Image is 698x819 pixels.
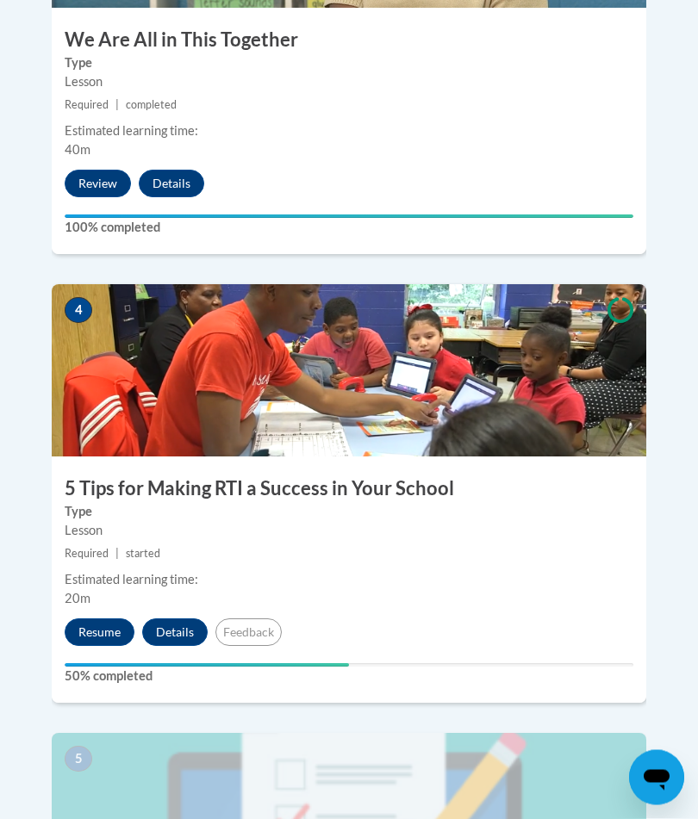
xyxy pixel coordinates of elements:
div: Lesson [65,73,633,92]
label: Type [65,54,633,73]
h3: We Are All in This Together [52,28,646,54]
label: 100% completed [65,219,633,238]
div: Estimated learning time: [65,122,633,141]
button: Review [65,171,131,198]
h3: 5 Tips for Making RTI a Success in Your School [52,476,646,503]
iframe: Button to launch messaging window [629,750,684,805]
span: | [115,99,119,112]
span: 20m [65,592,90,606]
div: Your progress [65,664,349,667]
span: completed [126,99,177,112]
span: started [126,548,160,561]
button: Feedback [215,619,282,647]
span: Required [65,548,109,561]
span: | [115,548,119,561]
span: 40m [65,143,90,158]
div: Estimated learning time: [65,571,633,590]
span: 4 [65,298,92,324]
label: 50% completed [65,667,633,686]
button: Resume [65,619,134,647]
button: Details [139,171,204,198]
span: 5 [65,747,92,772]
span: Required [65,99,109,112]
button: Details [142,619,208,647]
label: Type [65,503,633,522]
div: Your progress [65,215,633,219]
img: Course Image [52,285,646,457]
div: Lesson [65,522,633,541]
